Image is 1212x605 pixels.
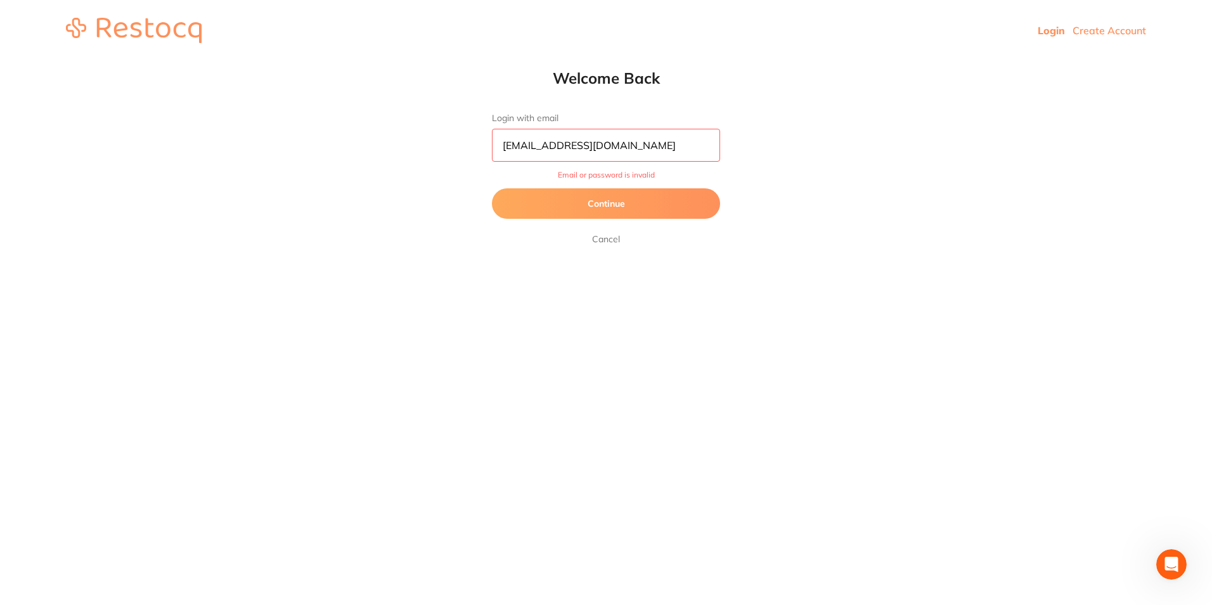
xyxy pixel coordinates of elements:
a: Create Account [1073,24,1146,37]
a: Cancel [590,231,622,247]
iframe: Intercom live chat [1156,549,1187,580]
label: Login with email [492,113,720,124]
button: Continue [492,188,720,219]
h1: Welcome Back [467,68,745,88]
span: Email or password is invalid [492,171,720,179]
a: Login [1038,24,1065,37]
img: restocq_logo.svg [66,18,202,43]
